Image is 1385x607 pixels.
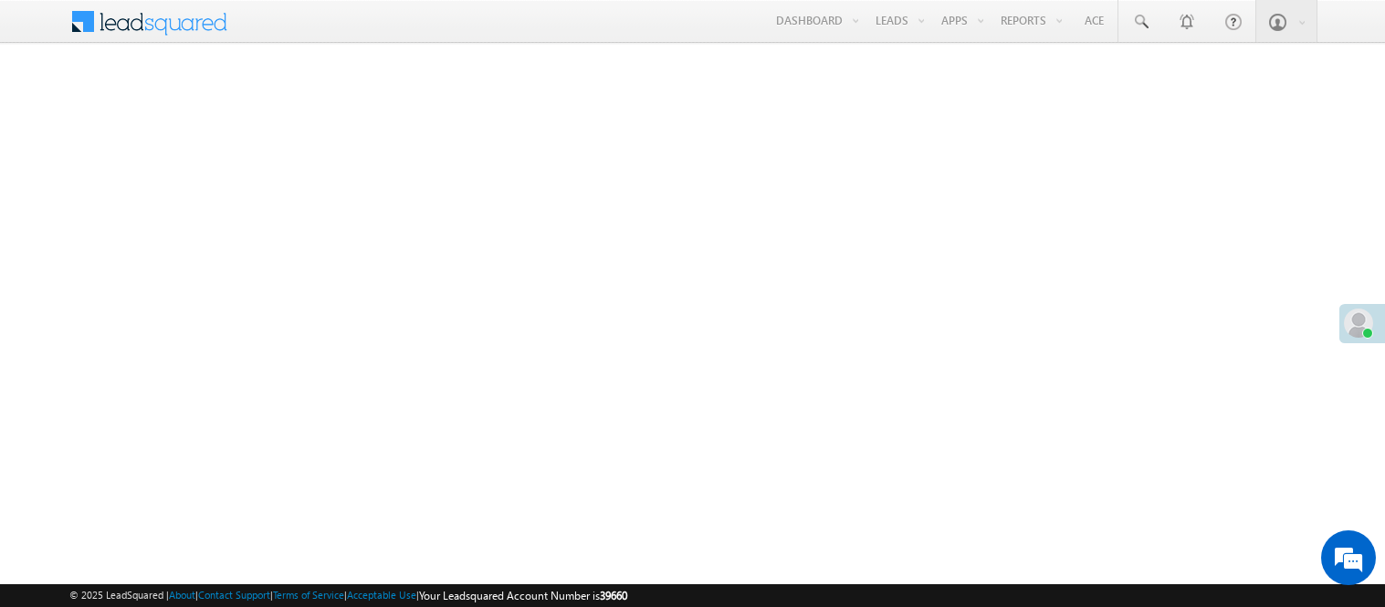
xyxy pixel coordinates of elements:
[600,589,627,602] span: 39660
[169,589,195,601] a: About
[69,587,627,604] span: © 2025 LeadSquared | | | | |
[419,589,627,602] span: Your Leadsquared Account Number is
[273,589,344,601] a: Terms of Service
[198,589,270,601] a: Contact Support
[347,589,416,601] a: Acceptable Use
